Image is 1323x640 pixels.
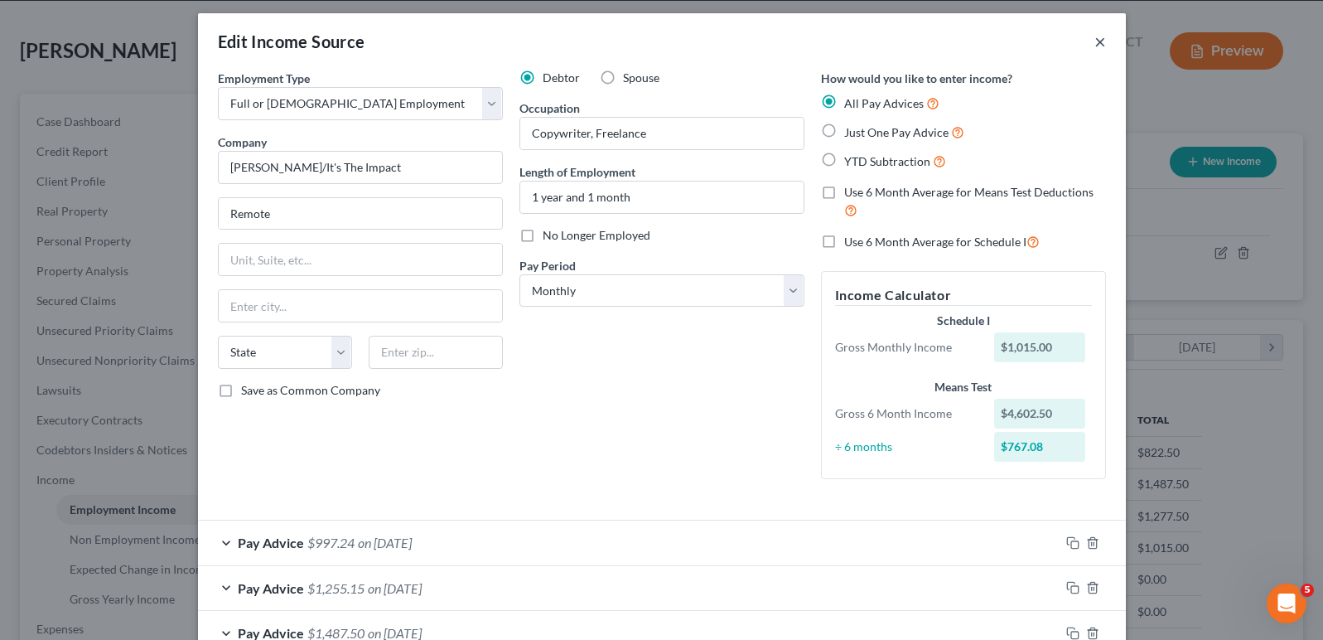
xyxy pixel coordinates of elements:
span: YTD Subtraction [844,154,930,168]
span: $997.24 [307,535,355,550]
span: Use 6 Month Average for Means Test Deductions [844,185,1094,199]
div: Schedule I [835,313,1092,329]
span: Debtor [543,70,580,85]
span: 5 [1301,584,1314,597]
input: Unit, Suite, etc... [219,244,502,275]
span: Pay Period [519,259,576,273]
span: All Pay Advices [844,96,924,110]
div: ÷ 6 months [827,439,987,455]
span: Employment Type [218,71,310,85]
iframe: Intercom live chat [1267,584,1306,623]
span: Company [218,135,267,149]
input: Enter zip... [369,336,503,369]
span: Use 6 Month Average for Schedule I [844,235,1026,249]
input: -- [520,118,804,149]
input: ex: 2 years [520,182,804,213]
span: Pay Advice [238,535,304,550]
span: on [DATE] [368,580,422,596]
span: Save as Common Company [241,383,380,397]
h5: Income Calculator [835,285,1092,306]
span: No Longer Employed [543,228,650,242]
span: $1,255.15 [307,580,365,596]
input: Enter city... [219,290,502,322]
span: Spouse [623,70,659,85]
div: $1,015.00 [994,332,1085,362]
div: Gross Monthly Income [827,339,987,356]
div: Gross 6 Month Income [827,405,987,422]
div: Means Test [835,379,1092,395]
span: Pay Advice [238,580,304,596]
div: $767.08 [994,432,1085,462]
label: How would you like to enter income? [821,70,1012,87]
label: Occupation [519,99,580,117]
div: Edit Income Source [218,30,365,53]
input: Enter address... [219,198,502,230]
div: $4,602.50 [994,399,1085,429]
input: Search company by name... [218,151,503,184]
span: Just One Pay Advice [844,125,949,139]
label: Length of Employment [519,163,635,181]
button: × [1094,32,1106,51]
span: on [DATE] [358,535,412,550]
